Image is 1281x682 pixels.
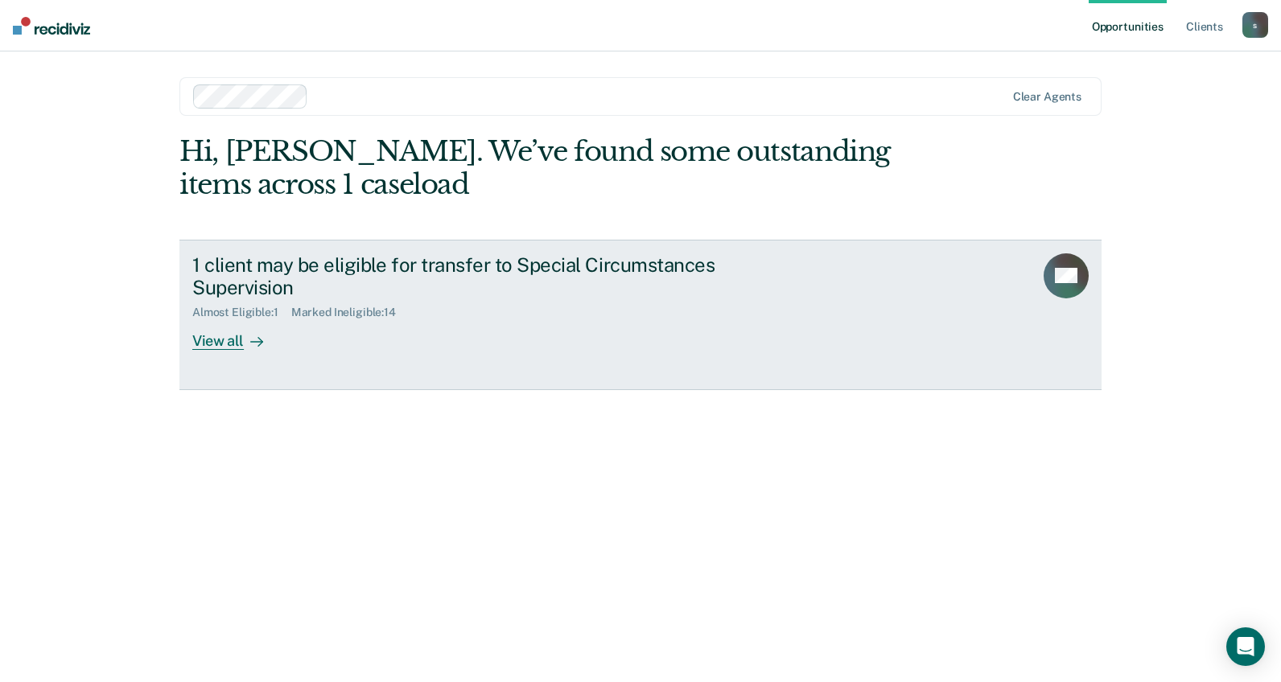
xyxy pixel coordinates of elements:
div: 1 client may be eligible for transfer to Special Circumstances Supervision [192,253,757,300]
button: s [1242,12,1268,38]
img: Recidiviz [13,17,90,35]
div: Hi, [PERSON_NAME]. We’ve found some outstanding items across 1 caseload [179,135,917,201]
div: Almost Eligible : 1 [192,306,291,319]
div: Clear agents [1013,90,1081,104]
div: View all [192,319,282,351]
div: Open Intercom Messenger [1226,627,1265,666]
div: Marked Ineligible : 14 [291,306,409,319]
a: 1 client may be eligible for transfer to Special Circumstances SupervisionAlmost Eligible:1Marked... [179,240,1102,390]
